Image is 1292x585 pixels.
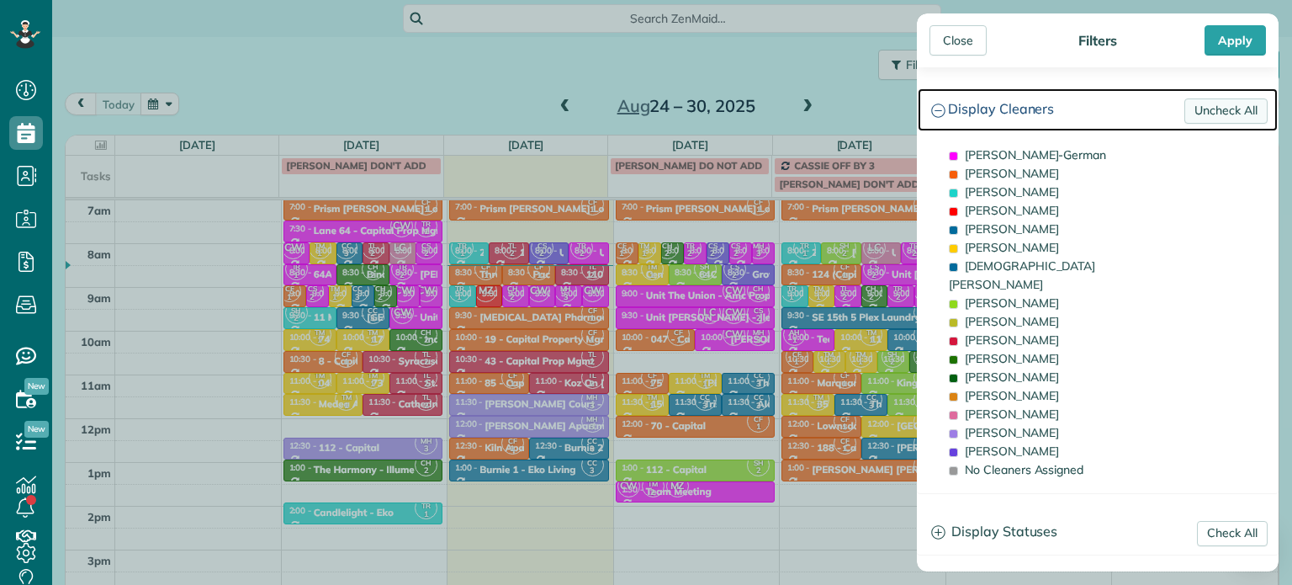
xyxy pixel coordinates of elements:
[965,370,1059,385] span: [PERSON_NAME]
[965,351,1059,366] span: [PERSON_NAME]
[918,88,1278,131] a: Display Cleaners
[965,203,1059,218] span: [PERSON_NAME]
[24,378,49,395] span: New
[918,511,1278,554] a: Display Statuses
[1073,32,1122,49] div: Filters
[929,25,987,56] div: Close
[949,258,1095,292] span: [DEMOGRAPHIC_DATA][PERSON_NAME]
[965,240,1059,255] span: [PERSON_NAME]
[1205,25,1266,56] div: Apply
[965,221,1059,237] span: [PERSON_NAME]
[965,184,1059,199] span: [PERSON_NAME]
[965,425,1059,440] span: [PERSON_NAME]
[965,332,1059,348] span: [PERSON_NAME]
[965,444,1059,459] span: [PERSON_NAME]
[965,407,1059,422] span: [PERSON_NAME]
[1197,521,1268,546] a: Check All
[965,388,1059,403] span: [PERSON_NAME]
[1184,98,1268,124] a: Uncheck All
[24,421,49,438] span: New
[965,314,1059,329] span: [PERSON_NAME]
[965,462,1083,477] span: No Cleaners Assigned
[965,295,1059,311] span: [PERSON_NAME]
[965,166,1059,181] span: [PERSON_NAME]
[965,147,1106,162] span: [PERSON_NAME]-German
